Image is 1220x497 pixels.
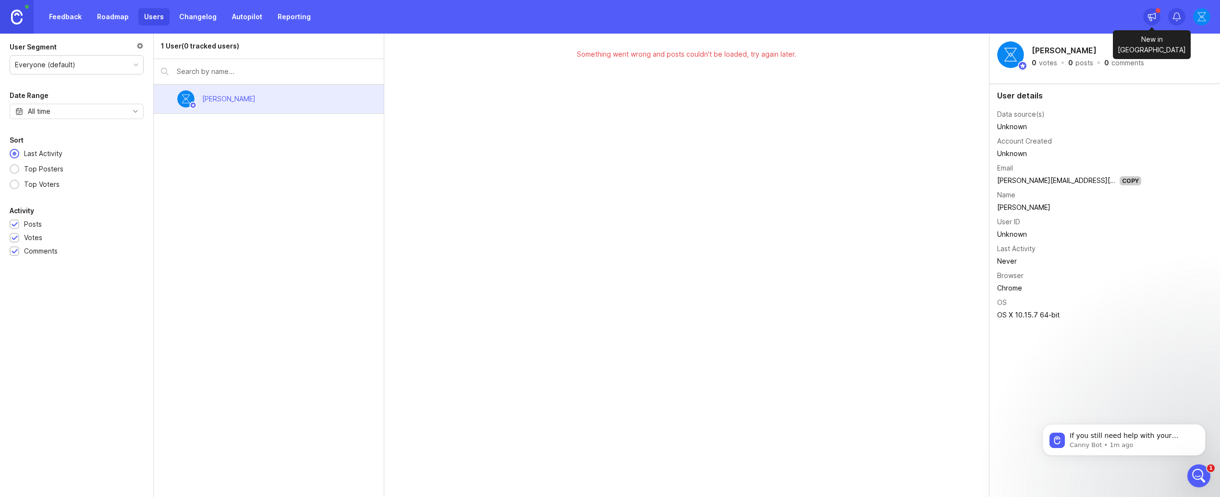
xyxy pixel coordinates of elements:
a: Feedback [43,8,87,25]
img: Keith Choy [1193,8,1210,25]
div: Name [997,190,1015,200]
img: member badge [190,102,197,109]
input: Search by name... [177,66,377,77]
a: [DOMAIN_NAME] [31,159,87,167]
a: Source reference 2942289: [52,122,60,130]
td: Unknown [997,121,1141,133]
a: [DOMAIN_NAME] [97,52,153,60]
div: Top Voters [19,179,64,190]
p: The team can also help [47,12,120,22]
li: In Canny, go to Settings > Boards > Import Data tab [23,72,177,89]
b: CSV Import Process: [15,37,93,45]
div: All time [28,106,50,117]
div: Last Activity [19,148,67,159]
div: Email [997,163,1013,173]
div: [PERSON_NAME] [202,94,256,104]
div: Canny Bot says… [8,8,184,245]
img: member badge [1018,61,1027,71]
div: Posts [24,219,42,230]
div: Canny Bot says… [8,245,184,343]
div: Never [997,256,1141,267]
li: Upload your CSV with columns for title, description, status, category, and tags [23,92,177,109]
button: Start recording [61,307,69,315]
textarea: Message… [8,287,184,303]
div: Copy [1120,176,1141,185]
iframe: Intercom notifications message [1028,404,1220,471]
div: Browser [997,270,1024,281]
div: · [1060,60,1065,66]
div: Last Activity [997,243,1036,254]
div: Data source(s) [997,109,1045,120]
div: Comments [24,246,58,256]
a: Autopilot [226,8,268,25]
div: Perfect! Here are both options for your migration from[DOMAIN_NAME]:CSV Import Process:Export you... [8,8,184,244]
img: Profile image for Canny Bot [27,5,43,21]
td: Chrome [997,282,1141,294]
div: If you still need help with your transition from [[DOMAIN_NAME]]([URL][DOMAIN_NAME]), I'm here to... [8,245,158,322]
svg: toggle icon [128,108,143,115]
div: New in [GEOGRAPHIC_DATA] [1113,30,1191,59]
iframe: Intercom live chat [1187,464,1210,487]
div: 0 [1068,60,1073,66]
div: comments [1111,60,1144,66]
div: Account Created [997,136,1052,146]
a: [DOMAIN_NAME] [66,23,122,31]
div: 1 User (0 tracked users) [161,41,239,51]
a: Roadmap [91,8,134,25]
a: Changelog [173,8,222,25]
a: [PERSON_NAME][EMAIL_ADDRESS][DOMAIN_NAME] [997,176,1160,184]
a: [URL][DOMAIN_NAME] [18,270,93,278]
span: 1 [1207,464,1215,472]
div: Activity [10,205,34,217]
td: OS X 10.15.7 64-bit [997,309,1141,321]
div: Top Posters [19,164,68,174]
div: Would you like to start with the CSV import or explore our advanced migration assistance? [15,219,177,238]
div: Everyone (default) [15,60,75,70]
div: Date Range [10,90,49,101]
div: If you still need help with your transition from [[DOMAIN_NAME]]( ), I'm here to assist you! Woul... [15,251,150,316]
div: 0 [1104,60,1109,66]
div: OS [997,297,1007,308]
div: Close [169,4,186,21]
li: Only title is required - other fields are optional [23,112,177,130]
img: Keith Choy [997,41,1024,68]
div: votes [1039,60,1057,66]
li: Export your data from as a CSV file [23,51,177,69]
div: User details [997,92,1212,99]
h2: [PERSON_NAME] [1030,43,1098,58]
div: Something went wrong and posts couldn't be loaded, try again later. [400,49,974,60]
img: Keith Choy [177,90,195,108]
td: [PERSON_NAME] [997,201,1141,214]
div: User Segment [10,41,57,53]
div: · [1096,60,1101,66]
b: Advanced Migration: [15,135,94,143]
div: User ID [997,217,1020,227]
button: Emoji picker [15,307,23,315]
button: Gif picker [30,307,38,315]
div: posts [1075,60,1093,66]
button: Send a message… [165,303,180,318]
div: Sort [10,134,24,146]
div: Unknown [997,148,1141,159]
img: Canny Home [11,10,23,24]
button: go back [6,4,24,22]
h1: Canny Bot [47,5,85,12]
button: Upload attachment [46,307,53,315]
button: Home [150,4,169,22]
a: Users [138,8,170,25]
div: Unknown [997,229,1141,240]
a: Reporting [272,8,317,25]
div: 0 [1032,60,1037,66]
div: Votes [24,232,42,243]
div: Since you're coming from specifically, our developers can check what specialized migration option... [15,149,177,215]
